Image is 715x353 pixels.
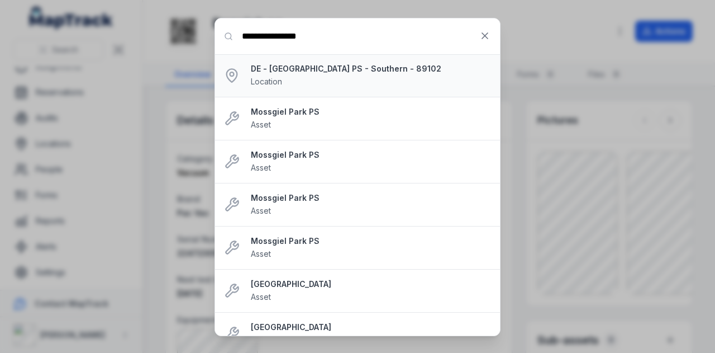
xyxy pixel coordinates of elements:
[251,149,491,161] strong: Mossgiel Park PS
[251,236,491,260] a: Mossgiel Park PSAsset
[251,249,271,258] span: Asset
[251,192,491,217] a: Mossgiel Park PSAsset
[251,236,491,247] strong: Mossgiel Park PS
[251,279,491,290] strong: [GEOGRAPHIC_DATA]
[251,192,491,204] strong: Mossgiel Park PS
[251,206,271,215] span: Asset
[251,279,491,303] a: [GEOGRAPHIC_DATA]Asset
[251,63,491,88] a: DE - [GEOGRAPHIC_DATA] PS - Southern - 89102Location
[251,163,271,172] span: Asset
[251,63,491,74] strong: DE - [GEOGRAPHIC_DATA] PS - Southern - 89102
[251,149,491,174] a: Mossgiel Park PSAsset
[251,106,491,117] strong: Mossgiel Park PS
[251,106,491,131] a: Mossgiel Park PSAsset
[251,292,271,302] span: Asset
[251,77,282,86] span: Location
[251,335,271,345] span: Asset
[251,322,491,333] strong: [GEOGRAPHIC_DATA]
[251,322,491,346] a: [GEOGRAPHIC_DATA]Asset
[251,120,271,129] span: Asset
